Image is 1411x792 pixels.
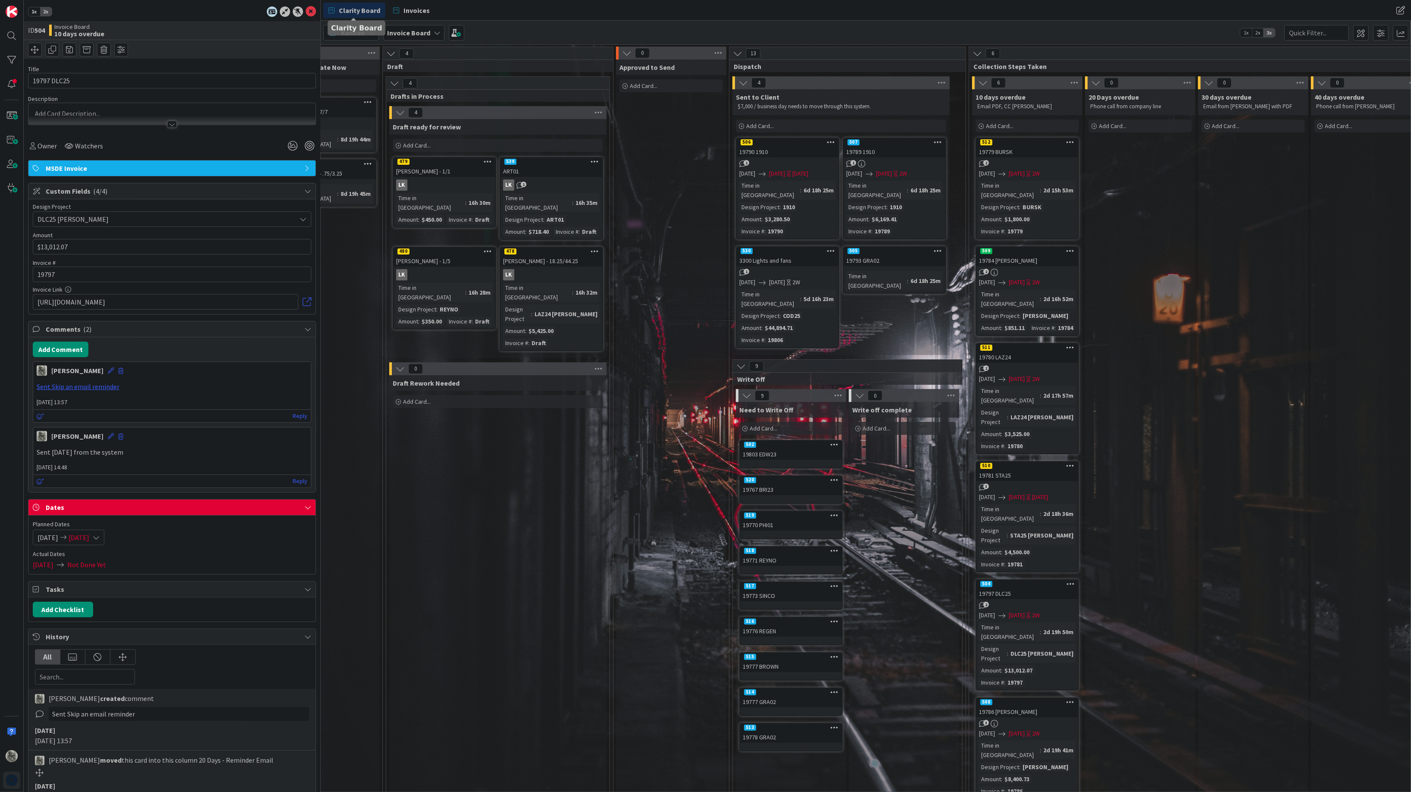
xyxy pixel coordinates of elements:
div: ART01 [501,166,602,177]
div: Invoice # [447,317,472,326]
span: : [1007,412,1008,422]
div: [PERSON_NAME] - 1/1 [394,166,495,177]
span: [DATE] [739,278,755,287]
div: $44,894.71 [763,323,795,333]
div: $350.00 [419,317,444,326]
span: : [418,215,419,224]
div: 19797 DLC25 [976,588,1078,599]
span: Add Card... [746,122,774,130]
a: 50419797 DLC25[DATE][DATE]2WTime in [GEOGRAPHIC_DATA]:2d 19h 50mDesign Project:DLC25 [PERSON_NAME... [976,579,1079,691]
a: 480[PERSON_NAME] - 1/5LKTime in [GEOGRAPHIC_DATA]:16h 28mDesign Project:REYNOAmount:$350.00Invoic... [393,247,496,330]
div: 512 [980,139,992,145]
div: Invoice # [447,215,472,224]
div: 517 [744,583,756,589]
span: : [525,227,526,236]
span: : [579,227,580,236]
span: Invoices [404,5,430,16]
label: Amount [33,231,53,239]
img: PA [37,365,47,376]
a: 51919770 PHI01 [739,511,843,539]
div: 51119780 LAZ24 [976,344,1078,363]
div: Draft [473,215,492,224]
div: 507 [848,139,860,145]
div: 51019781 STA25 [976,462,1078,481]
b: Invoice Board [387,28,430,37]
div: [PERSON_NAME] - 1/5 [394,255,495,267]
div: 19793 GRA02 [844,255,945,266]
div: Time in [GEOGRAPHIC_DATA] [503,193,572,212]
div: 479[PERSON_NAME] - 1/1 [394,158,495,177]
div: Amount [739,323,761,333]
div: 509 [976,247,1078,255]
div: Amount [979,547,1001,557]
span: [DATE] [69,532,89,543]
div: [PERSON_NAME] 7/7 [274,98,375,117]
div: 5303300 Lights and fans [737,247,838,266]
span: 2 [983,269,989,274]
div: 19767 BRI23 [740,484,842,495]
span: Add Card... [1325,122,1352,130]
div: [PERSON_NAME] 7/7 [274,106,375,117]
div: 50219803 EDW23 [740,441,842,460]
div: 19790 1910 [737,146,838,157]
div: 52019767 BRI23 [740,476,842,495]
div: 16h 32m [573,288,600,297]
div: 2d 15h 53m [1041,185,1076,195]
div: 2d 18h 36m [1041,509,1076,519]
a: [PERSON_NAME] 7/7Time in [GEOGRAPHIC_DATA]:8d 19h 44m [273,97,376,152]
span: : [337,189,338,198]
div: $6,169.41 [870,214,899,224]
span: [DATE] [1009,278,1025,287]
div: $851.11 [1002,323,1027,333]
span: : [1004,441,1005,451]
div: 1910 [888,202,904,212]
div: 19771 REYNO [740,555,842,566]
div: 502 [740,441,842,449]
span: Clarity Board [339,5,380,16]
span: : [1007,531,1008,540]
a: Invoices [388,3,435,18]
label: Title [28,65,39,73]
div: 1910 [781,202,797,212]
div: 2W [1032,169,1040,178]
div: 504 [980,581,992,587]
div: 6d 18h 25m [801,185,836,195]
div: 51919770 PHI01 [740,512,842,531]
div: 480 [394,248,495,255]
div: Invoice # [554,227,579,236]
span: : [868,214,870,224]
span: : [779,202,781,212]
span: : [1001,429,1002,439]
div: Time in [GEOGRAPHIC_DATA] [846,181,907,200]
span: Add Card... [1212,122,1239,130]
span: : [1054,323,1056,333]
span: : [907,276,908,286]
div: Invoice # [979,559,1004,569]
a: Sent Skip an email reminder [37,382,119,391]
div: Invoice # [1029,323,1054,333]
div: Time in [GEOGRAPHIC_DATA] [739,289,800,308]
div: Amount [396,317,418,326]
div: $1,800.00 [1002,214,1032,224]
div: 2W [1032,374,1040,383]
div: LK [503,179,514,191]
div: 512 [976,138,1078,146]
div: Design Project [979,311,1019,321]
div: $3,525.00 [1002,429,1032,439]
div: 19779 [1005,226,1025,236]
a: 51219779 BURSK[DATE][DATE]2WTime in [GEOGRAPHIC_DATA]:2d 15h 53mDesign Project:BURSKAmount:$1,800... [976,138,1079,239]
span: : [418,317,419,326]
div: $450.00 [419,215,444,224]
span: Add Card... [403,398,431,405]
div: Time in [GEOGRAPHIC_DATA] [979,386,1040,405]
div: Amount [979,323,1001,333]
a: 5303300 Lights and fans[DATE][DATE]2WTime in [GEOGRAPHIC_DATA]:5d 16h 23mDesign Project:COD25Amou... [736,246,839,348]
div: 539ART01 [501,158,602,177]
div: 19784 [1056,323,1075,333]
div: Amount [979,429,1001,439]
div: Design Project [503,215,543,224]
div: 502 [744,442,756,448]
div: 6d 18h 25m [908,276,943,286]
div: Amount [503,227,525,236]
div: 478 [501,248,602,255]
